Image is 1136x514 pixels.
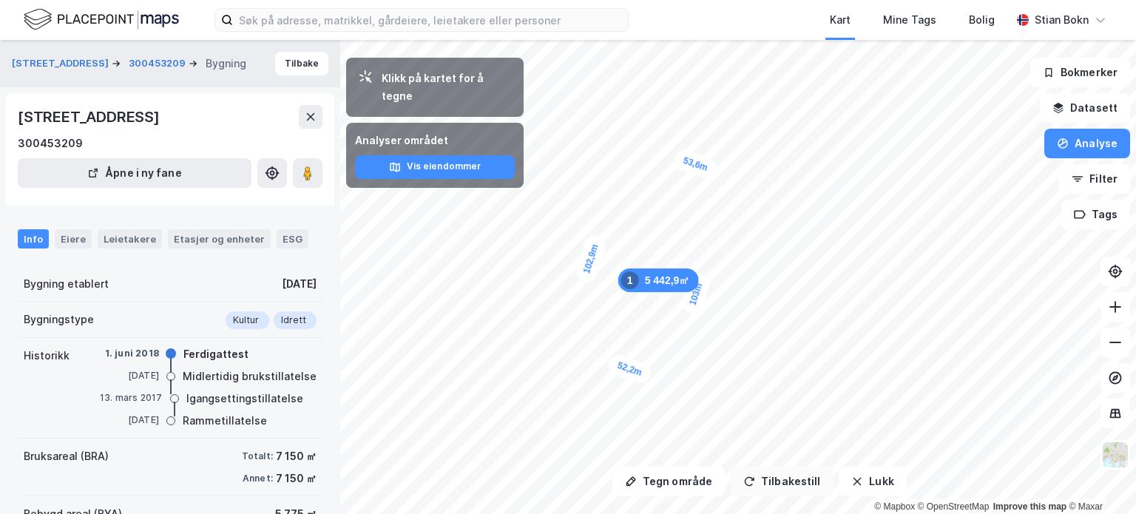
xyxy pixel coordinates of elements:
div: Map marker [680,271,712,317]
div: Etasjer og enheter [174,232,265,246]
div: Bygning etablert [24,275,109,293]
div: Leietakere [98,229,162,248]
div: Klikk på kartet for å tegne [382,70,512,105]
div: Info [18,229,49,248]
div: 1. juni 2018 [100,347,159,360]
button: 300453209 [129,56,189,71]
div: Midlertidig brukstillatelse [183,368,317,385]
button: Tilbake [275,52,328,75]
button: [STREET_ADDRESS] [12,56,112,71]
img: Z [1101,441,1129,469]
div: Igangsettingstillatelse [186,390,303,408]
div: 7 150 ㎡ [276,470,317,487]
div: Bygningstype [24,311,94,328]
div: [STREET_ADDRESS] [18,105,163,129]
div: Rammetillatelse [183,412,267,430]
div: Stian Bokn [1035,11,1089,29]
a: OpenStreetMap [918,501,990,512]
a: Improve this map [993,501,1066,512]
div: 13. mars 2017 [100,391,163,405]
div: Eiere [55,229,92,248]
div: Kart [830,11,851,29]
div: Map marker [672,148,719,181]
div: Annet: [243,473,273,484]
div: Map marker [574,233,608,285]
div: ESG [277,229,308,248]
div: Bolig [969,11,995,29]
div: Kontrollprogram for chat [1062,443,1136,514]
img: logo.f888ab2527a4732fd821a326f86c7f29.svg [24,7,179,33]
div: Bygning [206,55,246,72]
div: Map marker [618,268,699,292]
div: Map marker [606,353,653,386]
button: Analyse [1044,129,1130,158]
div: 300453209 [18,135,83,152]
div: [DATE] [100,413,159,427]
iframe: Chat Widget [1062,443,1136,514]
div: Analyser området [355,132,515,149]
div: Bruksareal (BRA) [24,447,109,465]
a: Mapbox [874,501,915,512]
div: Mine Tags [883,11,936,29]
div: 7 150 ㎡ [276,447,317,465]
button: Lukk [839,467,906,496]
button: Tilbakestill [731,467,833,496]
button: Tegn område [612,467,725,496]
div: Ferdigattest [183,345,248,363]
div: Historikk [24,347,70,365]
button: Vis eiendommer [355,155,515,179]
button: Bokmerker [1030,58,1130,87]
input: Søk på adresse, matrikkel, gårdeiere, leietakere eller personer [233,9,628,31]
button: Datasett [1040,93,1130,123]
div: [DATE] [282,275,317,293]
button: Åpne i ny fane [18,158,251,188]
div: Totalt: [242,450,273,462]
button: Filter [1059,164,1130,194]
button: Tags [1061,200,1130,229]
div: 1 [621,271,639,289]
div: [DATE] [100,369,159,382]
